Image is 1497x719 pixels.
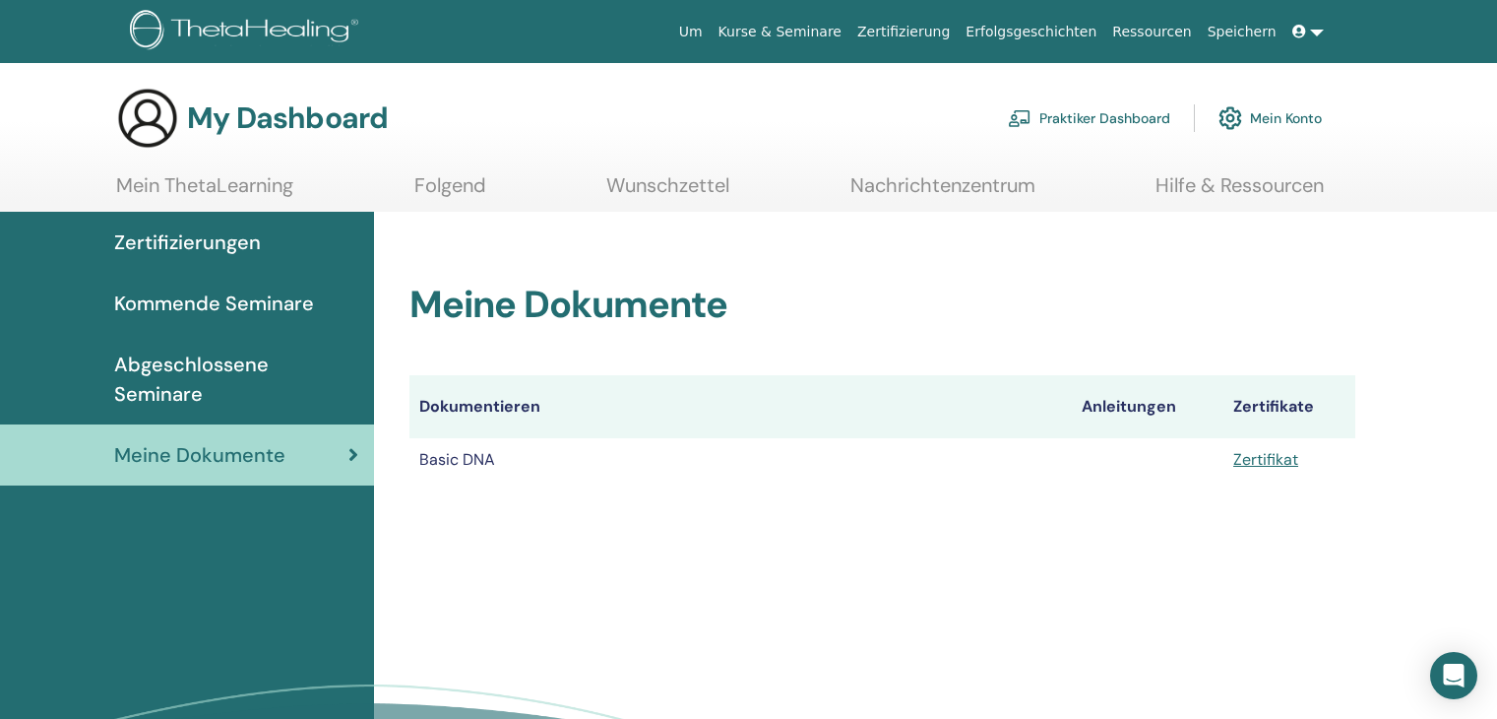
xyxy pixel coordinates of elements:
span: Meine Dokumente [114,440,285,470]
h3: My Dashboard [187,100,388,136]
a: Ressourcen [1104,14,1199,50]
a: Zertifizierung [849,14,958,50]
a: Folgend [414,173,486,212]
a: Hilfe & Ressourcen [1155,173,1324,212]
span: Zertifizierungen [114,228,261,257]
th: Zertifikate [1223,375,1355,438]
img: generic-user-icon.jpg [116,87,179,150]
a: Speichern [1200,14,1284,50]
span: Abgeschlossene Seminare [114,350,358,409]
a: Mein ThetaLearning [116,173,293,212]
th: Anleitungen [1072,375,1223,438]
div: Open Intercom Messenger [1430,652,1477,699]
a: Um [671,14,711,50]
img: logo.png [130,10,365,54]
img: cog.svg [1218,101,1242,135]
img: chalkboard-teacher.svg [1008,109,1031,127]
a: Wunschzettel [606,173,729,212]
a: Erfolgsgeschichten [958,14,1104,50]
a: Mein Konto [1218,97,1322,140]
a: Nachrichtenzentrum [850,173,1035,212]
a: Kurse & Seminare [711,14,849,50]
a: Zertifikat [1233,449,1298,470]
td: Basic DNA [409,438,1072,482]
span: Kommende Seminare [114,289,314,318]
th: Dokumentieren [409,375,1072,438]
h2: Meine Dokumente [409,283,1355,328]
a: Praktiker Dashboard [1008,97,1170,140]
